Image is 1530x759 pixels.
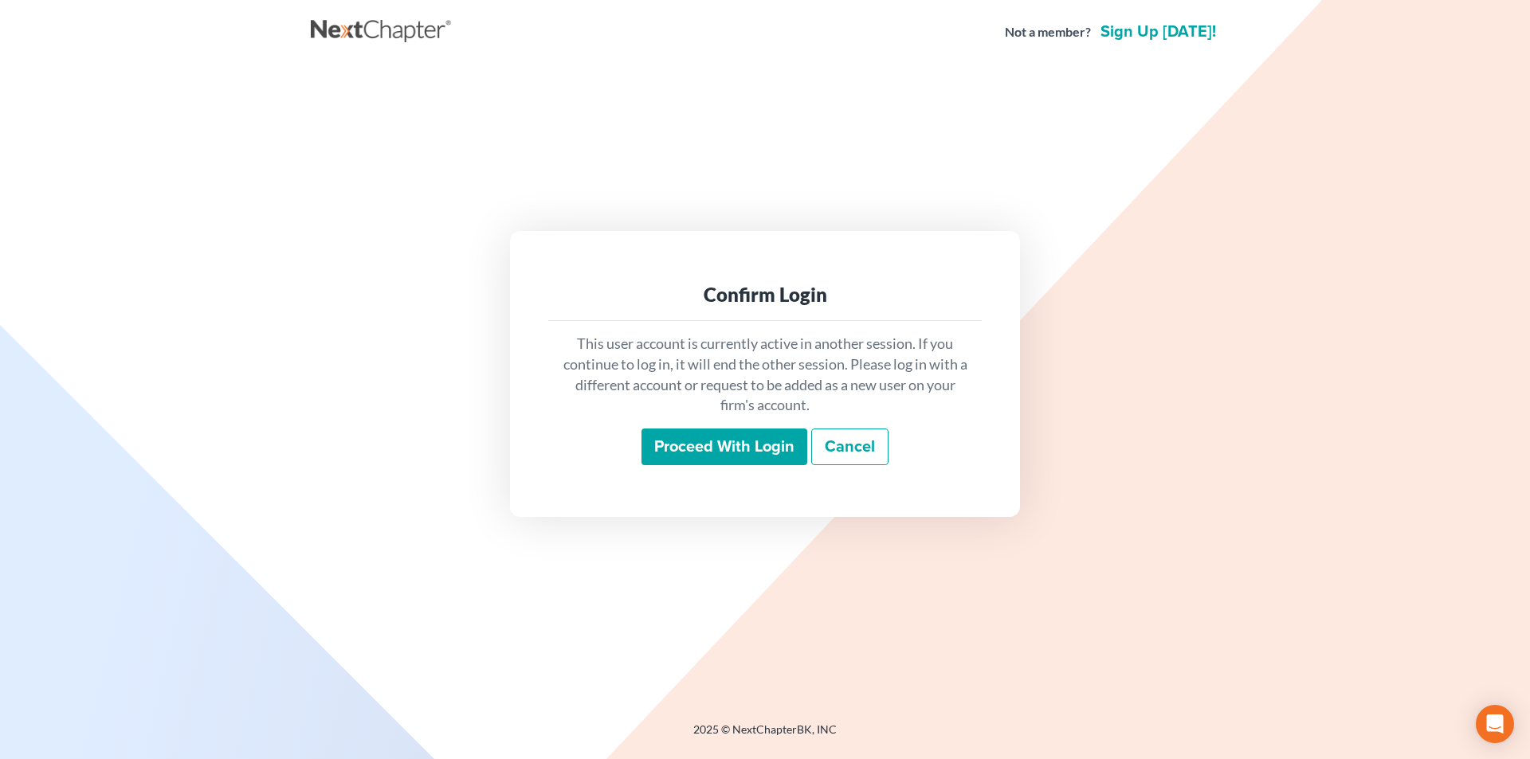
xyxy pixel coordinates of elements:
div: Open Intercom Messenger [1476,705,1514,743]
a: Sign up [DATE]! [1097,24,1219,40]
input: Proceed with login [641,428,807,465]
strong: Not a member? [1005,23,1091,41]
div: Confirm Login [561,282,969,307]
p: This user account is currently active in another session. If you continue to log in, it will end ... [561,334,969,416]
div: 2025 © NextChapterBK, INC [311,722,1219,750]
a: Cancel [811,428,889,465]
